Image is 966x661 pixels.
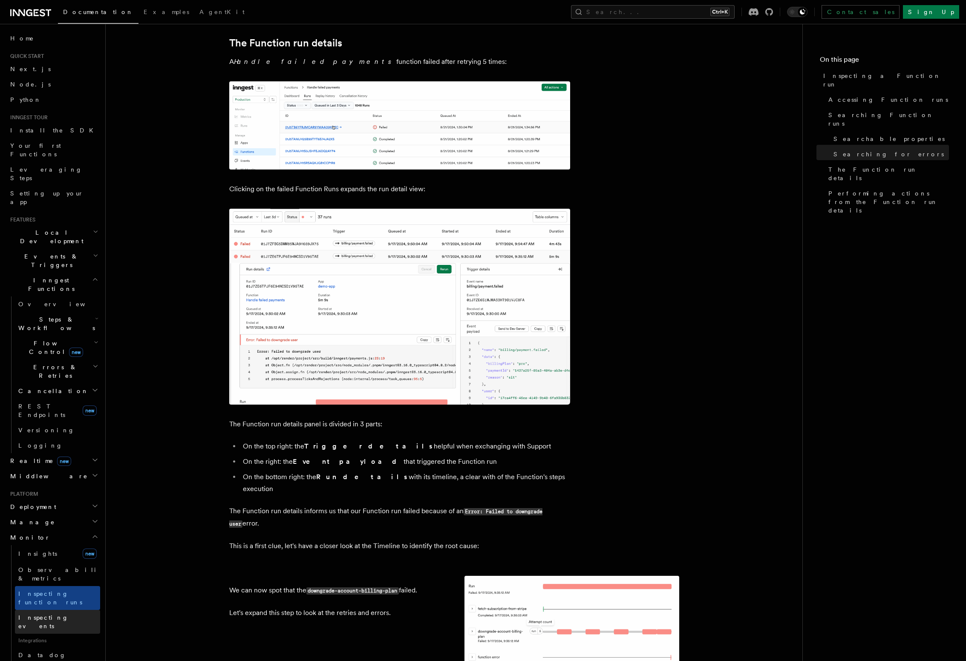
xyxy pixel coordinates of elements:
[7,252,93,269] span: Events & Triggers
[10,166,82,181] span: Leveraging Steps
[7,216,35,223] span: Features
[234,57,396,66] em: Handle failed payments
[240,471,570,495] li: On the bottom right: the with its timeline, a clear with of the Function's steps execution
[828,95,948,104] span: Accessing Function runs
[229,540,570,552] p: This is a first clue, let's have a closer look at the Timeline to identify the root cause:
[18,590,82,606] span: Inspecting function runs
[15,336,100,359] button: Flow Controlnew
[229,505,570,530] p: The Function run details informs us that our Function run failed because of an error.
[57,457,71,466] span: new
[240,456,570,468] li: On the right: the that triggered the Function run
[7,453,100,468] button: Realtimenew
[10,127,98,134] span: Install the SDK
[825,162,949,186] a: The Function run details
[825,107,949,131] a: Searching Function runs
[7,457,71,465] span: Realtime
[229,607,444,619] p: Let's expand this step to look at the retries and errors.
[830,131,949,147] a: Searchable properties
[710,8,730,16] kbd: Ctrl+K
[138,3,194,23] a: Examples
[18,442,63,449] span: Logging
[15,586,100,610] a: Inspecting function runs
[15,296,100,312] a: Overview
[7,77,100,92] a: Node.js
[7,228,93,245] span: Local Development
[7,92,100,107] a: Python
[7,138,100,162] a: Your first Functions
[7,472,88,480] span: Middleware
[18,403,65,418] span: REST Endpoints
[15,383,100,399] button: Cancellation
[304,442,434,450] strong: Trigger details
[7,491,38,497] span: Platform
[825,186,949,218] a: Performing actions from the Function run details
[828,189,949,215] span: Performing actions from the Function run details
[15,610,100,634] a: Inspecting events
[7,114,48,121] span: Inngest tour
[820,68,949,92] a: Inspecting a Function run
[7,530,100,545] button: Monitor
[825,92,949,107] a: Accessing Function runs
[15,422,100,438] a: Versioning
[7,249,100,273] button: Events & Triggers
[10,142,61,158] span: Your first Functions
[7,276,92,293] span: Inngest Functions
[293,457,404,466] strong: Event payload
[144,9,189,15] span: Examples
[83,549,97,559] span: new
[7,162,100,186] a: Leveraging Steps
[18,566,106,582] span: Observability & metrics
[903,5,959,19] a: Sign Up
[15,399,100,422] a: REST Endpointsnew
[15,363,92,380] span: Errors & Retries
[229,81,570,170] img: The "Handle failed payments" Function runs list features a run in a failing state.
[571,5,735,19] button: Search...Ctrl+K
[229,508,543,528] code: Error: Failed to downgrade user
[830,147,949,162] a: Searching for errors
[7,273,100,296] button: Inngest Functions
[823,72,949,89] span: Inspecting a Function run
[83,405,97,416] span: new
[15,634,100,647] span: Integrations
[787,7,807,17] button: Toggle dark mode
[15,315,95,332] span: Steps & Workflows
[199,9,245,15] span: AgentKit
[229,56,570,68] p: A function failed after retrying 5 times:
[15,545,100,562] a: Insightsnew
[7,186,100,210] a: Setting up your app
[229,37,342,49] a: The Function run details
[828,111,949,128] span: Searching Function runs
[240,440,570,452] li: On the top right: the helpful when exchanging with Support
[18,427,75,434] span: Versioning
[229,183,570,195] p: Clicking on the failed Function Runs expands the run detail view:
[7,225,100,249] button: Local Development
[7,503,56,511] span: Deployment
[306,587,399,595] code: downgrade-account-billing-plan
[7,518,55,526] span: Manage
[18,550,57,557] span: Insights
[7,533,50,542] span: Monitor
[15,562,100,586] a: Observability & metrics
[229,584,444,597] p: We can now spot that the failed.
[7,468,100,484] button: Middleware
[7,53,44,60] span: Quick start
[10,81,51,88] span: Node.js
[7,296,100,453] div: Inngest Functions
[7,499,100,514] button: Deployment
[18,614,69,629] span: Inspecting events
[828,165,949,182] span: The Function run details
[7,31,100,46] a: Home
[833,135,945,143] span: Searchable properties
[15,387,89,395] span: Cancellation
[229,418,570,430] p: The Function run details panel is divided in 3 parts:
[18,652,66,658] span: Datadog
[7,514,100,530] button: Manage
[822,5,900,19] a: Contact sales
[10,34,34,43] span: Home
[15,312,100,336] button: Steps & Workflows
[10,190,84,205] span: Setting up your app
[58,3,138,24] a: Documentation
[15,438,100,453] a: Logging
[15,339,94,356] span: Flow Control
[194,3,250,23] a: AgentKit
